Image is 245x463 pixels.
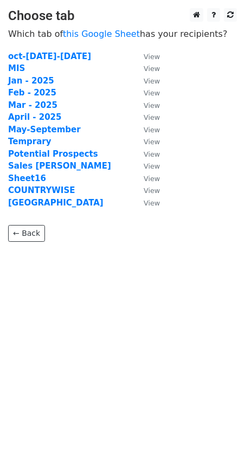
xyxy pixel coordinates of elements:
[133,63,160,73] a: View
[133,149,160,159] a: View
[8,225,45,242] a: ← Back
[144,162,160,170] small: View
[144,53,160,61] small: View
[133,185,160,195] a: View
[8,112,61,122] a: April - 2025
[144,187,160,195] small: View
[133,173,160,183] a: View
[8,125,81,134] a: May-September
[8,88,56,98] a: Feb - 2025
[133,88,160,98] a: View
[144,89,160,97] small: View
[8,76,54,86] a: Jan - 2025
[133,161,160,171] a: View
[133,112,160,122] a: View
[144,175,160,183] small: View
[63,29,140,39] a: this Google Sheet
[144,138,160,146] small: View
[144,150,160,158] small: View
[133,76,160,86] a: View
[8,137,51,146] a: Temprary
[8,198,104,208] a: [GEOGRAPHIC_DATA]
[8,63,25,73] a: MIS
[8,28,237,40] p: Which tab of has your recipients?
[8,8,237,24] h3: Choose tab
[8,149,98,159] a: Potential Prospects
[8,100,57,110] a: Mar - 2025
[144,77,160,85] small: View
[144,126,160,134] small: View
[8,52,91,61] a: oct-[DATE]-[DATE]
[8,185,75,195] a: COUNTRYWISE
[133,137,160,146] a: View
[133,125,160,134] a: View
[133,100,160,110] a: View
[144,113,160,121] small: View
[8,173,46,183] a: Sheet16
[8,161,111,171] a: Sales [PERSON_NAME]
[144,65,160,73] small: View
[144,101,160,110] small: View
[133,198,160,208] a: View
[133,52,160,61] a: View
[144,199,160,207] small: View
